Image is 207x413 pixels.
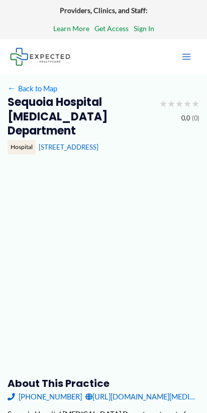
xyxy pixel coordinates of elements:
[181,112,190,124] span: 0.0
[39,143,98,151] a: [STREET_ADDRESS]
[8,140,36,154] div: Hospital
[167,95,175,112] span: ★
[8,390,82,403] a: [PHONE_NUMBER]
[134,22,154,35] a: Sign In
[60,6,148,15] strong: Providers, Clinics, and Staff:
[53,22,89,35] a: Learn More
[94,22,129,35] a: Get Access
[183,95,191,112] span: ★
[8,84,17,93] span: ←
[191,95,199,112] span: ★
[8,377,200,390] h3: About this practice
[8,82,57,95] a: ←Back to Map
[85,390,199,403] a: [URL][DOMAIN_NAME][MEDICAL_DATA]
[159,95,167,112] span: ★
[8,95,152,138] h2: Sequoia Hospital [MEDICAL_DATA] Department
[175,95,183,112] span: ★
[192,112,199,124] span: (0)
[176,46,197,67] button: Main menu toggle
[10,48,70,65] img: Expected Healthcare Logo - side, dark font, small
